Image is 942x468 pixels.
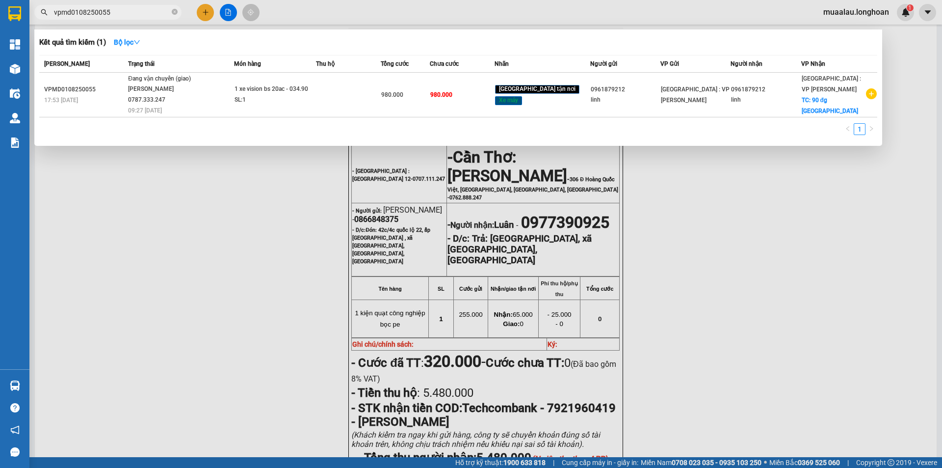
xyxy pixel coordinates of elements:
[128,107,162,114] span: 09:27 [DATE]
[234,60,261,67] span: Món hàng
[845,126,851,132] span: left
[868,126,874,132] span: right
[865,123,877,135] button: right
[10,113,20,123] img: warehouse-icon
[854,123,865,135] li: 1
[10,64,20,74] img: warehouse-icon
[41,9,48,16] span: search
[44,84,125,95] div: VPMD0108250055
[865,123,877,135] li: Next Page
[106,34,148,50] button: Bộ lọcdown
[430,91,452,98] span: 980.000
[39,37,106,48] h3: Kết quả tìm kiếm ( 1 )
[10,138,20,148] img: solution-icon
[731,84,800,95] div: 0961879212
[10,39,20,50] img: dashboard-icon
[731,95,800,105] div: linh
[8,6,21,21] img: logo-vxr
[591,84,660,95] div: 0961879212
[495,60,509,67] span: Nhãn
[802,97,858,114] span: TC: 90 đg [GEOGRAPHIC_DATA]
[10,425,20,435] span: notification
[854,124,865,135] a: 1
[10,403,20,413] span: question-circle
[44,97,78,104] span: 17:53 [DATE]
[10,381,20,391] img: warehouse-icon
[495,96,522,105] span: Xe máy
[590,60,617,67] span: Người gửi
[802,75,861,93] span: [GEOGRAPHIC_DATA] : VP [PERSON_NAME]
[235,95,308,106] div: SL: 1
[660,60,679,67] span: VP Gửi
[172,9,178,15] span: close-circle
[866,88,877,99] span: plus-circle
[10,447,20,457] span: message
[591,95,660,105] div: linh
[133,39,140,46] span: down
[731,60,762,67] span: Người nhận
[128,60,155,67] span: Trạng thái
[172,8,178,17] span: close-circle
[128,74,202,84] div: Đang vận chuyển (giao)
[54,7,170,18] input: Tìm tên, số ĐT hoặc mã đơn
[235,84,308,95] div: 1 xe vision bs 20ac - 034.90
[661,86,730,104] span: [GEOGRAPHIC_DATA] : VP [PERSON_NAME]
[316,60,335,67] span: Thu hộ
[44,60,90,67] span: [PERSON_NAME]
[381,91,403,98] span: 980.000
[842,123,854,135] li: Previous Page
[801,60,825,67] span: VP Nhận
[114,38,140,46] strong: Bộ lọc
[381,60,409,67] span: Tổng cước
[10,88,20,99] img: warehouse-icon
[495,85,579,94] span: [GEOGRAPHIC_DATA] tận nơi
[128,84,202,105] div: [PERSON_NAME] 0787.333.247
[430,60,459,67] span: Chưa cước
[842,123,854,135] button: left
